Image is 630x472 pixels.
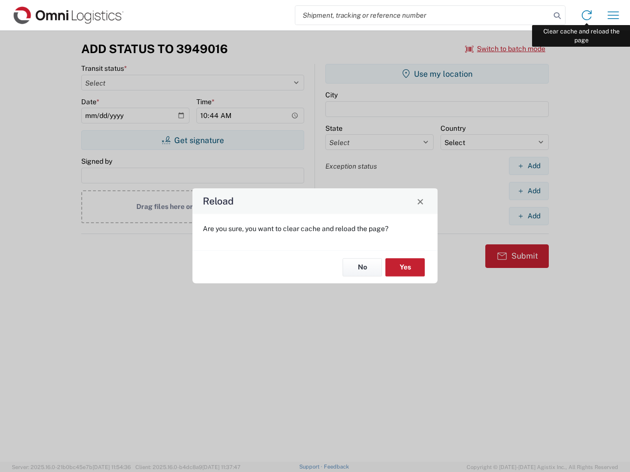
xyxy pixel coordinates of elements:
button: Close [413,194,427,208]
button: No [343,258,382,276]
p: Are you sure, you want to clear cache and reload the page? [203,224,427,233]
input: Shipment, tracking or reference number [295,6,550,25]
button: Yes [385,258,425,276]
h4: Reload [203,194,234,208]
